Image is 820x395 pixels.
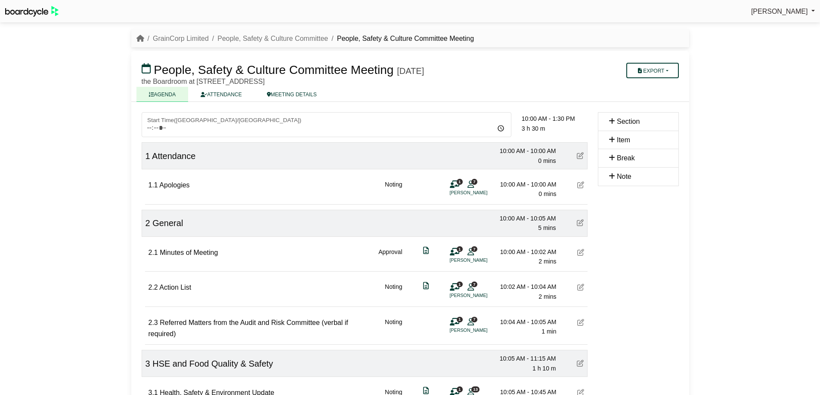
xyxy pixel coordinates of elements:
[532,365,556,372] span: 1 h 10 m
[617,118,640,125] span: Section
[149,181,158,189] span: 1.1
[145,359,150,368] span: 3
[153,35,209,42] a: GrainCorp Limited
[159,284,191,291] span: Action List
[457,386,463,392] span: 1
[145,218,150,228] span: 2
[154,63,393,77] span: People, Safety & Culture Committee Meeting
[471,246,477,252] span: 7
[496,146,556,156] div: 10:00 AM - 10:00 AM
[149,319,348,337] span: Referred Matters from the Audit and Risk Committee (verbal if required)
[254,87,329,102] a: MEETING DETAILS
[136,87,189,102] a: AGENDA
[457,317,463,322] span: 1
[450,189,514,196] li: [PERSON_NAME]
[496,354,556,363] div: 10:05 AM - 11:15 AM
[471,386,480,392] span: 13
[542,328,556,335] span: 1 min
[145,151,150,161] span: 1
[617,173,631,180] span: Note
[496,180,557,189] div: 10:00 AM - 10:00 AM
[136,33,474,44] nav: breadcrumb
[152,151,195,161] span: Attendance
[457,246,463,252] span: 1
[450,257,514,264] li: [PERSON_NAME]
[522,114,588,123] div: 10:00 AM - 1:30 PM
[217,35,328,42] a: People, Safety & Culture Committee
[751,6,815,17] a: [PERSON_NAME]
[160,249,218,256] span: Minutes of Meeting
[457,179,463,184] span: 1
[471,179,477,184] span: 7
[538,258,556,265] span: 2 mins
[188,87,254,102] a: ATTENDANCE
[149,249,158,256] span: 2.1
[5,6,59,17] img: BoardcycleBlackGreen-aaafeed430059cb809a45853b8cf6d952af9d84e6e89e1f1685b34bfd5cb7d64.svg
[450,292,514,299] li: [PERSON_NAME]
[751,8,808,15] span: [PERSON_NAME]
[471,317,477,322] span: 7
[397,66,424,76] div: [DATE]
[538,224,556,231] span: 5 mins
[378,247,402,266] div: Approval
[142,78,265,85] span: the Boardroom at [STREET_ADDRESS]
[496,317,557,327] div: 10:04 AM - 10:05 AM
[149,319,158,326] span: 2.3
[538,190,556,197] span: 0 mins
[496,214,556,223] div: 10:00 AM - 10:05 AM
[538,157,556,164] span: 0 mins
[617,136,630,144] span: Item
[152,218,183,228] span: General
[617,154,635,162] span: Break
[457,282,463,287] span: 1
[471,282,477,287] span: 7
[159,181,189,189] span: Apologies
[538,293,556,300] span: 2 mins
[496,247,557,257] div: 10:00 AM - 10:02 AM
[328,33,474,44] li: People, Safety & Culture Committee Meeting
[149,284,158,291] span: 2.2
[385,282,402,301] div: Noting
[450,327,514,334] li: [PERSON_NAME]
[522,125,545,132] span: 3 h 30 m
[385,317,402,339] div: Noting
[496,282,557,291] div: 10:02 AM - 10:04 AM
[626,63,678,78] button: Export
[152,359,273,368] span: HSE and Food Quality & Safety
[385,180,402,199] div: Noting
